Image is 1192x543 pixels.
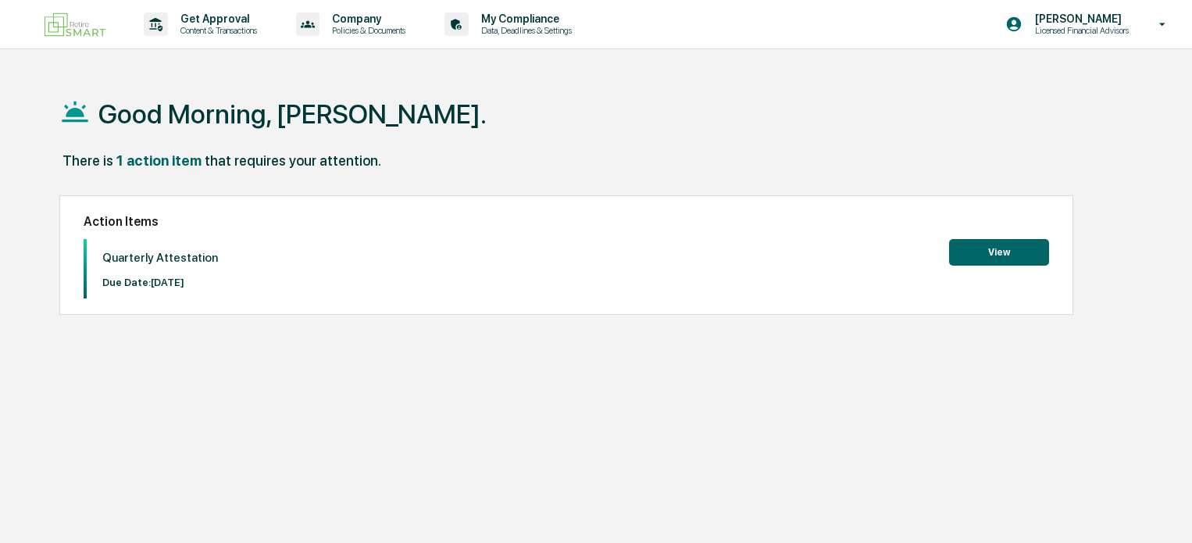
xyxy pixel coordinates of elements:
img: logo [37,6,112,43]
p: Content & Transactions [168,25,265,36]
p: Policies & Documents [319,25,413,36]
p: [PERSON_NAME] [1022,13,1137,25]
p: Quarterly Attestation [102,251,218,265]
div: There is [62,152,113,169]
p: Licensed Financial Advisors [1022,25,1137,36]
h2: Action Items [84,214,1049,229]
button: View [949,239,1049,266]
div: 1 action item [116,152,202,169]
p: My Compliance [469,13,580,25]
div: that requires your attention. [205,152,381,169]
h1: Good Morning, [PERSON_NAME]. [98,98,487,130]
p: Due Date: [DATE] [102,277,218,288]
p: Data, Deadlines & Settings [469,25,580,36]
p: Get Approval [168,13,265,25]
a: View [949,244,1049,259]
p: Company [319,13,413,25]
